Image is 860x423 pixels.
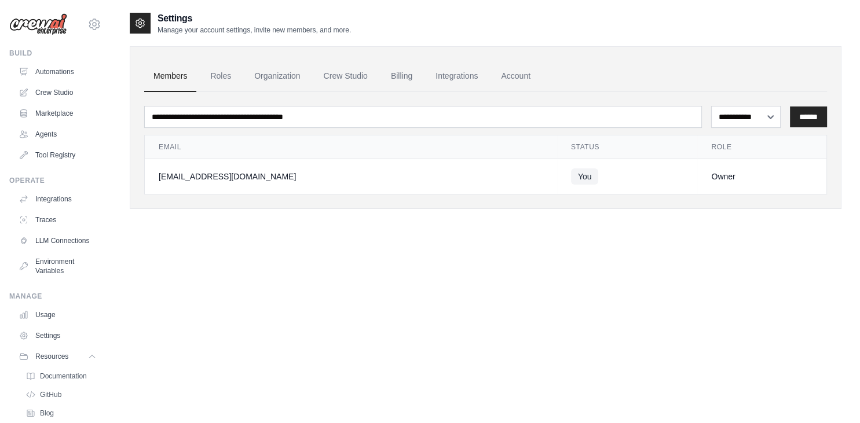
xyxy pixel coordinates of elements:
[158,12,351,25] h2: Settings
[40,390,61,399] span: GitHub
[14,62,101,81] a: Automations
[144,61,196,92] a: Members
[14,146,101,164] a: Tool Registry
[14,347,101,366] button: Resources
[201,61,240,92] a: Roles
[14,252,101,280] a: Environment Variables
[21,368,101,384] a: Documentation
[9,292,101,301] div: Manage
[9,13,67,35] img: Logo
[245,61,309,92] a: Organization
[14,125,101,144] a: Agents
[40,409,54,418] span: Blog
[158,25,351,35] p: Manage your account settings, invite new members, and more.
[571,168,599,185] span: You
[382,61,422,92] a: Billing
[9,49,101,58] div: Build
[35,352,68,361] span: Resources
[14,211,101,229] a: Traces
[557,135,697,159] th: Status
[14,190,101,208] a: Integrations
[21,405,101,421] a: Blog
[711,171,813,182] div: Owner
[14,306,101,324] a: Usage
[14,231,101,250] a: LLM Connections
[14,326,101,345] a: Settings
[40,371,87,381] span: Documentation
[426,61,487,92] a: Integrations
[145,135,557,159] th: Email
[697,135,826,159] th: Role
[9,176,101,185] div: Operate
[159,171,543,182] div: [EMAIL_ADDRESS][DOMAIN_NAME]
[14,83,101,102] a: Crew Studio
[21,387,101,403] a: GitHub
[14,104,101,123] a: Marketplace
[492,61,540,92] a: Account
[314,61,377,92] a: Crew Studio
